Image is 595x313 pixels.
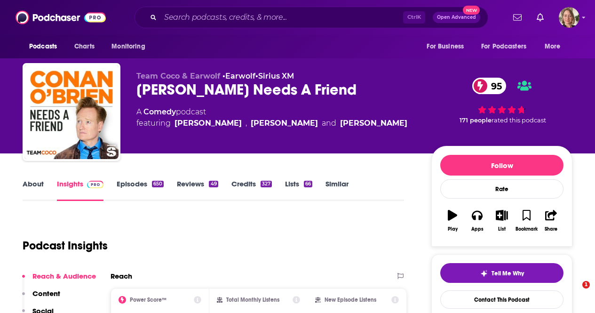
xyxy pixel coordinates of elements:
[480,270,488,277] img: tell me why sparkle
[559,7,579,28] img: User Profile
[325,179,349,201] a: Similar
[472,78,507,94] a: 95
[23,38,69,56] button: open menu
[32,272,96,281] p: Reach & Audience
[32,289,60,298] p: Content
[539,204,563,238] button: Share
[74,40,95,53] span: Charts
[152,181,164,187] div: 650
[559,7,579,28] span: Logged in as AriFortierPr
[130,297,167,303] h2: Power Score™
[490,204,514,238] button: List
[514,204,539,238] button: Bookmark
[440,204,465,238] button: Play
[209,181,218,187] div: 49
[582,281,590,289] span: 1
[433,12,480,23] button: Open AdvancedNew
[509,9,525,25] a: Show notifications dropdown
[322,118,336,129] span: and
[545,226,557,232] div: Share
[325,297,376,303] h2: New Episode Listens
[251,118,318,129] div: [PERSON_NAME]
[340,118,407,129] div: [PERSON_NAME]
[460,117,492,124] span: 171 people
[143,107,176,116] a: Comedy
[538,38,572,56] button: open menu
[225,72,255,80] a: Earwolf
[437,15,476,20] span: Open Advanced
[463,6,480,15] span: New
[255,72,294,80] span: •
[177,179,218,201] a: Reviews49
[440,155,563,176] button: Follow
[231,179,272,201] a: Credits327
[427,40,464,53] span: For Business
[111,40,145,53] span: Monitoring
[258,72,294,80] a: Sirius XM
[22,272,96,289] button: Reach & Audience
[492,117,546,124] span: rated this podcast
[22,289,60,306] button: Content
[465,204,489,238] button: Apps
[440,290,563,309] a: Contact This Podcast
[563,281,586,304] iframe: Intercom live chat
[23,179,44,201] a: About
[57,179,103,201] a: InsightsPodchaser Pro
[440,179,563,199] div: Rate
[68,38,100,56] a: Charts
[475,38,540,56] button: open menu
[136,118,407,129] span: featuring
[482,78,507,94] span: 95
[226,297,279,303] h2: Total Monthly Listens
[431,72,572,130] div: 95 171 peoplerated this podcast
[516,226,538,232] div: Bookmark
[24,65,119,159] img: Conan O’Brien Needs A Friend
[559,7,579,28] button: Show profile menu
[304,181,312,187] div: 66
[105,38,157,56] button: open menu
[135,7,488,28] div: Search podcasts, credits, & more...
[136,106,407,129] div: A podcast
[29,40,57,53] span: Podcasts
[23,239,108,253] h1: Podcast Insights
[111,272,132,281] h2: Reach
[545,40,561,53] span: More
[16,8,106,26] img: Podchaser - Follow, Share and Rate Podcasts
[285,179,312,201] a: Lists66
[160,10,403,25] input: Search podcasts, credits, & more...
[136,72,220,80] span: Team Coco & Earwolf
[175,118,242,129] a: Conan O'Brien
[117,179,164,201] a: Episodes650
[533,9,547,25] a: Show notifications dropdown
[87,181,103,188] img: Podchaser Pro
[246,118,247,129] span: ,
[261,181,272,187] div: 327
[471,226,484,232] div: Apps
[420,38,476,56] button: open menu
[492,270,524,277] span: Tell Me Why
[448,226,458,232] div: Play
[440,263,563,283] button: tell me why sparkleTell Me Why
[498,226,506,232] div: List
[222,72,255,80] span: •
[403,11,425,24] span: Ctrl K
[481,40,526,53] span: For Podcasters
